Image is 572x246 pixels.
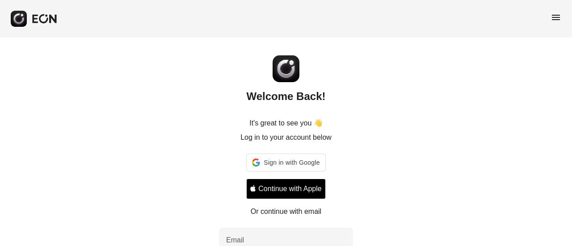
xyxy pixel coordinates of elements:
p: It's great to see you 👋 [249,118,323,129]
p: Or continue with email [251,206,321,217]
span: menu [551,12,561,23]
span: Sign in with Google [264,157,320,168]
label: Email [226,235,244,246]
h2: Welcome Back! [247,89,326,104]
p: Log in to your account below [240,132,332,143]
div: Sign in with Google [246,154,325,171]
button: Signin with apple ID [246,179,325,199]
